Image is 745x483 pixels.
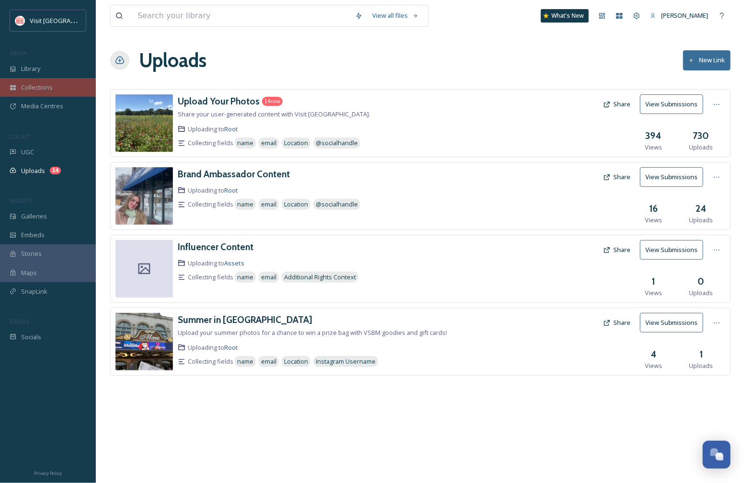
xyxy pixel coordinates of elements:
[178,328,447,337] span: Upload your summer photos for a chance to win a prize bag with VSBM goodies and gift cards!
[696,202,707,216] h3: 24
[640,167,703,187] button: View Submissions
[115,313,173,370] img: 7e277555-1f2f-4e2c-8f85-284bc76a05e6.jpg
[645,143,662,152] span: Views
[115,94,173,152] img: 9943704a-809f-4eb3-95c0-bc7962db3486.jpg
[661,11,709,20] span: [PERSON_NAME]
[10,133,30,140] span: COLLECT
[237,200,253,209] span: name
[34,470,62,476] span: Privacy Policy
[640,94,703,114] button: View Submissions
[224,125,238,133] a: Root
[316,357,376,366] span: Instagram Username
[689,216,713,225] span: Uploads
[50,167,61,174] div: 14
[115,167,173,225] img: abeb755c-e6c5-49ae-a4ce-dfaa4beb8776.jpg
[178,110,370,118] span: Share your user-generated content with Visit [GEOGRAPHIC_DATA].
[598,168,635,186] button: Share
[261,200,276,209] span: email
[367,6,424,25] a: View all files
[178,241,253,253] h3: Influencer Content
[700,347,703,361] h3: 1
[21,268,37,277] span: Maps
[261,273,276,282] span: email
[689,288,713,298] span: Uploads
[645,361,662,370] span: Views
[188,138,233,148] span: Collecting fields
[284,138,308,148] span: Location
[139,46,206,75] a: Uploads
[10,197,32,204] span: WIDGETS
[15,16,25,25] img: vsbm-stackedMISH_CMYKlogo2017.jpg
[178,94,260,108] a: Upload Your Photos
[237,273,253,282] span: name
[34,467,62,478] a: Privacy Policy
[188,186,238,195] span: Uploading to
[645,6,713,25] a: [PERSON_NAME]
[598,241,635,259] button: Share
[237,357,253,366] span: name
[21,249,42,258] span: Stories
[224,186,238,195] a: Root
[10,318,29,325] span: SOCIALS
[649,202,658,216] h3: 16
[21,83,53,92] span: Collections
[693,129,710,143] h3: 730
[21,333,41,342] span: Socials
[188,125,238,134] span: Uploading to
[683,50,731,70] button: New Link
[640,94,708,114] a: View Submissions
[689,361,713,370] span: Uploads
[703,441,731,469] button: Open Chat
[21,166,45,175] span: Uploads
[30,16,104,25] span: Visit [GEOGRAPHIC_DATA]
[541,9,589,23] a: What's New
[645,288,662,298] span: Views
[646,129,662,143] h3: 394
[284,273,356,282] span: Additional Rights Context
[640,167,708,187] a: View Submissions
[224,259,244,267] a: Assets
[21,230,45,240] span: Embeds
[188,273,233,282] span: Collecting fields
[21,64,40,73] span: Library
[261,138,276,148] span: email
[640,240,703,260] button: View Submissions
[188,343,238,352] span: Uploading to
[178,240,253,254] a: Influencer Content
[237,138,253,148] span: name
[598,313,635,332] button: Share
[645,216,662,225] span: Views
[178,168,290,180] h3: Brand Ambassador Content
[224,343,238,352] a: Root
[178,313,312,327] a: Summer in [GEOGRAPHIC_DATA]
[10,49,26,57] span: MEDIA
[698,275,705,288] h3: 0
[21,102,63,111] span: Media Centres
[652,275,655,288] h3: 1
[316,200,358,209] span: @socialhandle
[689,143,713,152] span: Uploads
[598,95,635,114] button: Share
[262,97,283,106] div: 14 new
[640,240,708,260] a: View Submissions
[21,212,47,221] span: Galleries
[178,167,290,181] a: Brand Ambassador Content
[188,357,233,366] span: Collecting fields
[21,287,47,296] span: SnapLink
[178,314,312,325] h3: Summer in [GEOGRAPHIC_DATA]
[261,357,276,366] span: email
[188,200,233,209] span: Collecting fields
[284,200,308,209] span: Location
[316,138,358,148] span: @socialhandle
[284,357,308,366] span: Location
[133,5,350,26] input: Search your library
[651,347,656,361] h3: 4
[640,313,708,333] a: View Submissions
